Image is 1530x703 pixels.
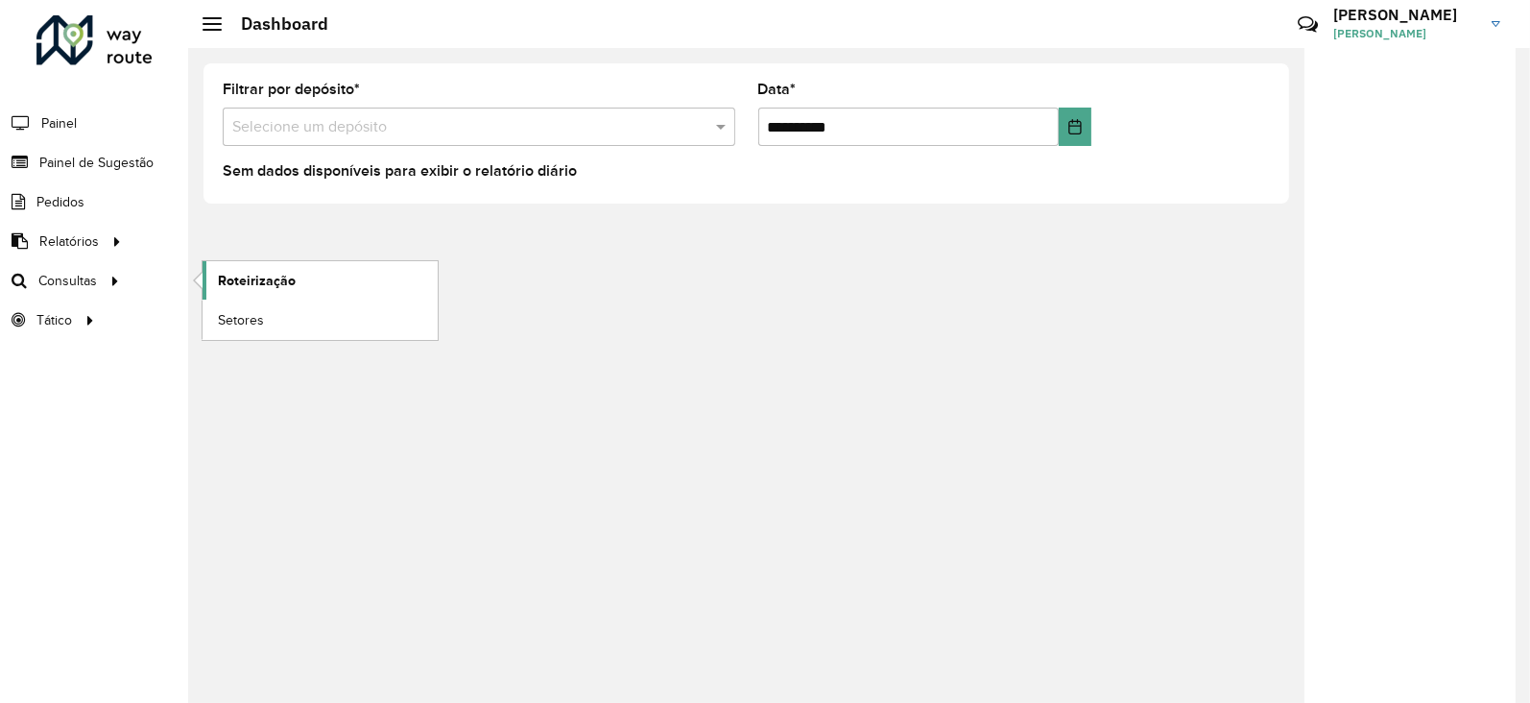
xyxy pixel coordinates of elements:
label: Filtrar por depósito [223,78,360,101]
span: Consultas [38,271,97,291]
a: Contato Rápido [1287,4,1328,45]
label: Data [758,78,797,101]
span: Painel [41,113,77,133]
span: Setores [218,310,264,330]
span: [PERSON_NAME] [1333,25,1477,42]
span: Tático [36,310,72,330]
h2: Dashboard [222,13,328,35]
button: Choose Date [1059,108,1091,146]
span: Relatórios [39,231,99,252]
a: Roteirização [203,261,438,300]
a: Setores [203,301,438,339]
span: Painel de Sugestão [39,153,154,173]
h3: [PERSON_NAME] [1333,6,1477,24]
label: Sem dados disponíveis para exibir o relatório diário [223,159,577,182]
span: Roteirização [218,271,296,291]
span: Pedidos [36,192,84,212]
